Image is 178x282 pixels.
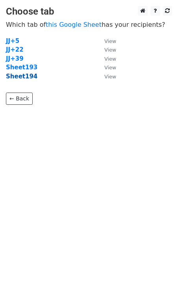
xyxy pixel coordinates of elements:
[96,64,116,71] a: View
[6,37,19,45] a: JJ+5
[6,6,172,17] h3: Choose tab
[104,56,116,62] small: View
[104,38,116,44] small: View
[104,47,116,53] small: View
[104,74,116,80] small: View
[6,64,37,71] a: Sheet193
[104,65,116,70] small: View
[46,21,102,28] a: this Google Sheet
[6,46,24,53] a: JJ+22
[6,20,172,29] p: Which tab of has your recipients?
[6,73,37,80] a: Sheet194
[96,55,116,62] a: View
[96,37,116,45] a: View
[6,93,33,105] a: ← Back
[96,46,116,53] a: View
[96,73,116,80] a: View
[6,55,24,62] a: JJ+39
